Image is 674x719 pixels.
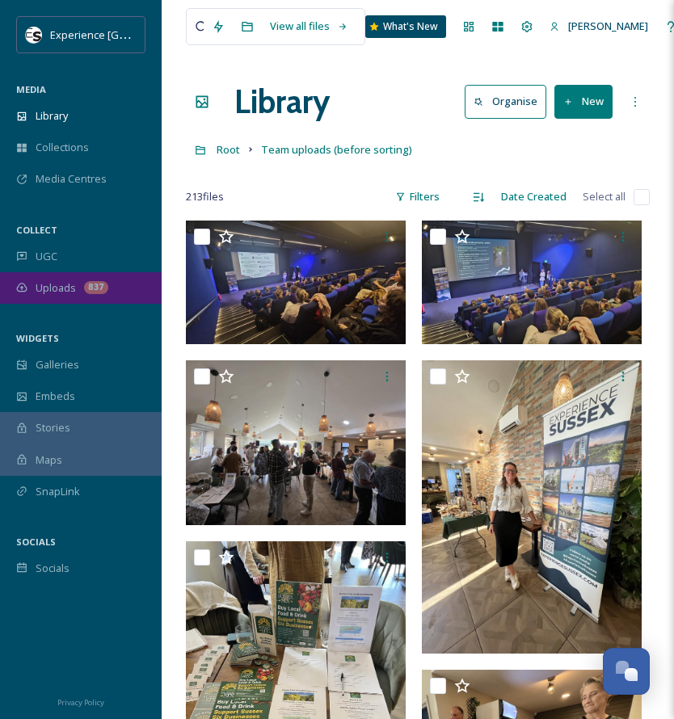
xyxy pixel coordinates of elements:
[234,78,330,126] a: Library
[603,648,650,695] button: Open Chat
[554,85,613,118] button: New
[16,224,57,236] span: COLLECT
[36,280,76,296] span: Uploads
[36,140,89,155] span: Collections
[50,27,210,42] span: Experience [GEOGRAPHIC_DATA]
[16,83,46,95] span: MEDIA
[36,171,107,187] span: Media Centres
[36,420,70,435] span: Stories
[57,697,104,708] span: Privacy Policy
[465,85,546,118] button: Organise
[36,561,70,576] span: Socials
[261,140,412,159] a: Team uploads (before sorting)
[57,692,104,711] a: Privacy Policy
[365,15,446,38] a: What's New
[186,189,224,204] span: 213 file s
[261,142,412,157] span: Team uploads (before sorting)
[217,140,240,159] a: Root
[493,181,575,212] div: Date Created
[583,189,626,204] span: Select all
[16,332,59,344] span: WIDGETS
[186,221,406,344] img: ext_1758103209.230506_-20250916_101249.jpg
[217,142,240,157] span: Root
[422,221,642,344] img: ext_1758103204.167746_-20250916_102421.jpg
[36,389,75,404] span: Embeds
[16,536,56,548] span: SOCIALS
[36,249,57,264] span: UGC
[36,484,80,499] span: SnapLink
[36,108,68,124] span: Library
[568,19,648,33] span: [PERSON_NAME]
[84,281,108,294] div: 837
[262,11,356,42] a: View all files
[387,181,448,212] div: Filters
[186,360,406,525] img: ext_1757534805.644096_Samantha.smithson@westsussex.gov.uk-IMG_8837.jpeg
[422,360,642,654] img: ext_1757534765.100247_Samantha.smithson@westsussex.gov.uk-IMG_8843.jpeg
[26,27,42,43] img: WSCC%20ES%20Socials%20Icon%20-%20Secondary%20-%20Black.jpg
[36,357,79,372] span: Galleries
[541,11,656,42] a: [PERSON_NAME]
[36,452,62,468] span: Maps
